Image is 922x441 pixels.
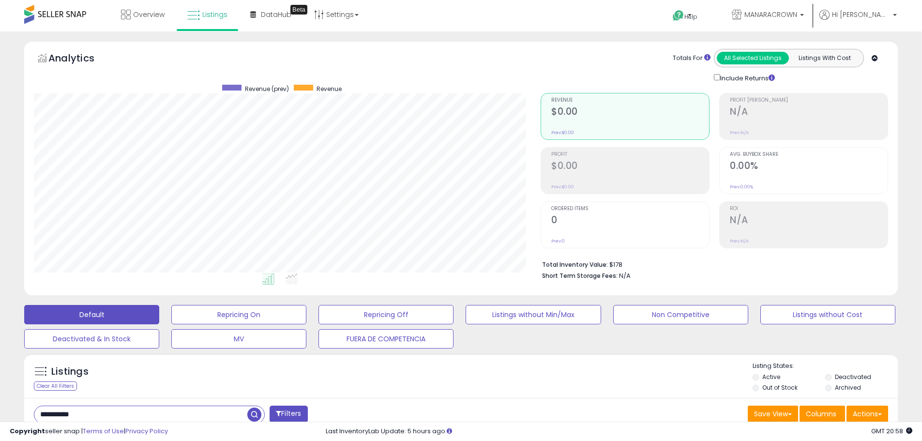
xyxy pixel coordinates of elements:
[171,305,306,324] button: Repricing On
[10,427,168,436] div: seller snap | |
[466,305,601,324] button: Listings without Min/Max
[48,51,113,67] h5: Analytics
[551,206,709,212] span: Ordered Items
[613,305,748,324] button: Non Competitive
[832,10,890,19] span: Hi [PERSON_NAME]
[788,52,861,64] button: Listings With Cost
[318,305,453,324] button: Repricing Off
[730,130,749,136] small: Prev: N/A
[542,258,881,270] li: $178
[819,10,897,31] a: Hi [PERSON_NAME]
[871,426,912,436] span: 2025-09-8 20:58 GMT
[730,206,888,212] span: ROI
[730,152,888,157] span: Avg. Buybox Share
[806,409,836,419] span: Columns
[762,373,780,381] label: Active
[672,10,684,22] i: Get Help
[10,426,45,436] strong: Copyright
[83,426,124,436] a: Terms of Use
[730,238,749,244] small: Prev: N/A
[551,106,709,119] h2: $0.00
[748,406,798,422] button: Save View
[800,406,845,422] button: Columns
[551,98,709,103] span: Revenue
[133,10,165,19] span: Overview
[24,305,159,324] button: Default
[730,184,753,190] small: Prev: 0.00%
[753,362,898,371] p: Listing States:
[665,2,716,31] a: Help
[707,72,786,83] div: Include Returns
[551,160,709,173] h2: $0.00
[846,406,888,422] button: Actions
[551,152,709,157] span: Profit
[171,329,306,349] button: MV
[551,130,574,136] small: Prev: $0.00
[326,427,912,436] div: Last InventoryLab Update: 5 hours ago.
[551,214,709,228] h2: 0
[317,85,342,93] span: Revenue
[835,383,861,392] label: Archived
[684,13,697,21] span: Help
[730,214,888,228] h2: N/A
[542,272,618,280] b: Short Term Storage Fees:
[202,10,227,19] span: Listings
[744,10,797,19] span: MANARACROWN
[619,271,631,280] span: N/A
[24,329,159,349] button: Deactivated & In Stock
[125,426,168,436] a: Privacy Policy
[245,85,289,93] span: Revenue (prev)
[717,52,789,64] button: All Selected Listings
[730,98,888,103] span: Profit [PERSON_NAME]
[290,5,307,15] div: Tooltip anchor
[318,329,453,349] button: FUERA DE COMPETENCIA
[34,381,77,391] div: Clear All Filters
[762,383,798,392] label: Out of Stock
[760,305,895,324] button: Listings without Cost
[551,184,574,190] small: Prev: $0.00
[835,373,871,381] label: Deactivated
[51,365,89,379] h5: Listings
[551,238,565,244] small: Prev: 0
[270,406,307,423] button: Filters
[261,10,291,19] span: DataHub
[730,160,888,173] h2: 0.00%
[730,106,888,119] h2: N/A
[673,54,710,63] div: Totals For
[542,260,608,269] b: Total Inventory Value:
